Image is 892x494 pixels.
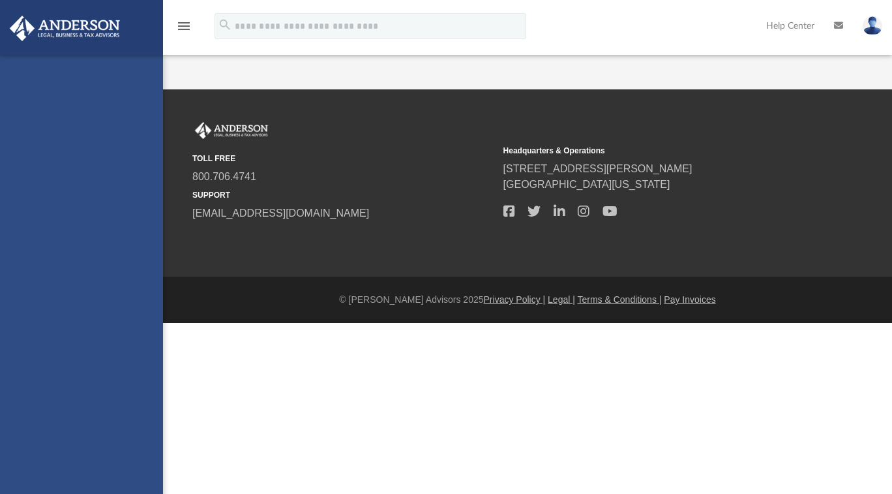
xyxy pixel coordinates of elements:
[548,294,575,305] a: Legal |
[6,16,124,41] img: Anderson Advisors Platinum Portal
[503,163,692,174] a: [STREET_ADDRESS][PERSON_NAME]
[863,16,882,35] img: User Pic
[503,179,670,190] a: [GEOGRAPHIC_DATA][US_STATE]
[176,25,192,34] a: menu
[484,294,546,305] a: Privacy Policy |
[176,18,192,34] i: menu
[218,18,232,32] i: search
[664,294,715,305] a: Pay Invoices
[163,293,892,307] div: © [PERSON_NAME] Advisors 2025
[192,189,494,201] small: SUPPORT
[192,171,256,182] a: 800.706.4741
[192,122,271,139] img: Anderson Advisors Platinum Portal
[192,208,369,219] a: [EMAIL_ADDRESS][DOMAIN_NAME]
[578,294,662,305] a: Terms & Conditions |
[503,145,805,157] small: Headquarters & Operations
[192,153,494,164] small: TOLL FREE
